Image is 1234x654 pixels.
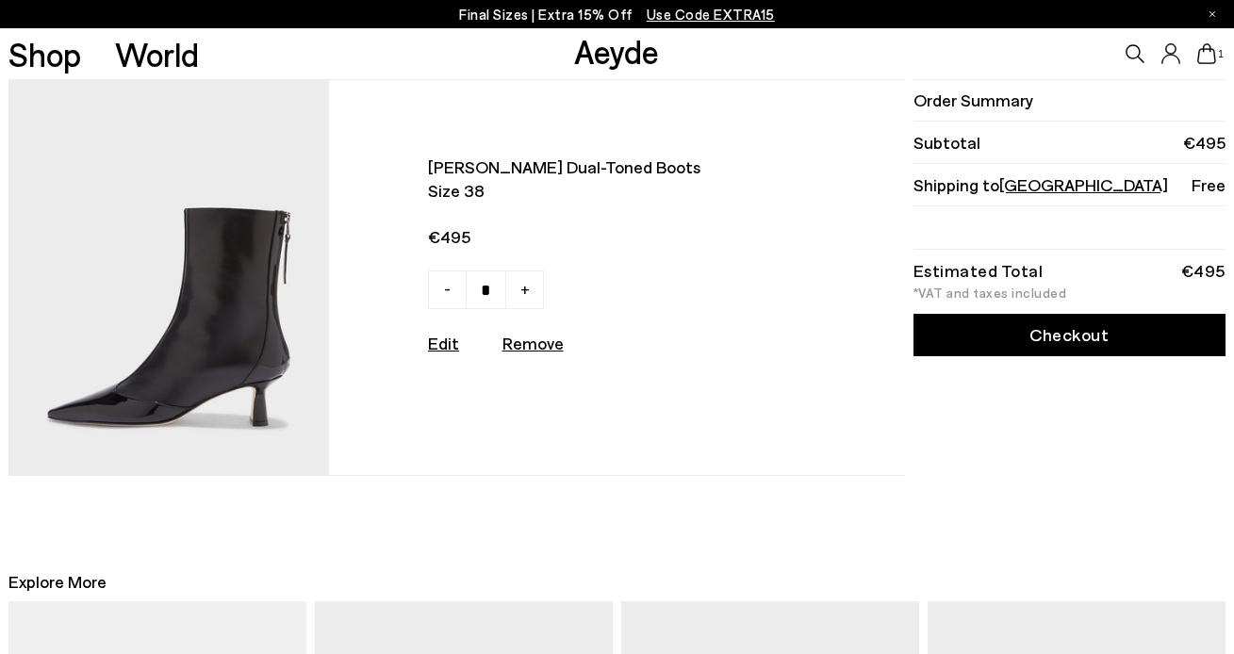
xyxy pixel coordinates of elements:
a: World [115,38,199,71]
a: 1 [1197,43,1216,64]
u: Remove [502,333,564,353]
span: [GEOGRAPHIC_DATA] [999,174,1168,195]
a: - [428,270,467,309]
span: Size 38 [428,179,778,203]
a: Shop [8,38,81,71]
span: - [444,277,451,300]
a: Aeyde [574,31,659,71]
p: Final Sizes | Extra 15% Off [459,3,775,26]
span: + [520,277,530,300]
a: + [505,270,544,309]
span: €495 [1183,131,1226,155]
span: Navigate to /collections/ss25-final-sizes [647,6,775,23]
div: *VAT and taxes included [913,286,1226,300]
a: Edit [428,333,459,353]
span: [PERSON_NAME] dual-toned boots [428,155,778,179]
div: Estimated Total [913,264,1044,277]
span: €495 [428,225,778,249]
li: Subtotal [913,122,1226,164]
img: AEYDE_SILANAPPAPATENTCALFLEATHERBLACK_1_580x.jpg [8,80,329,475]
div: €495 [1181,264,1226,277]
li: Order Summary [913,79,1226,122]
span: 1 [1216,49,1226,59]
a: Checkout [913,314,1226,356]
span: Free [1192,173,1226,197]
span: Shipping to [913,173,1168,197]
